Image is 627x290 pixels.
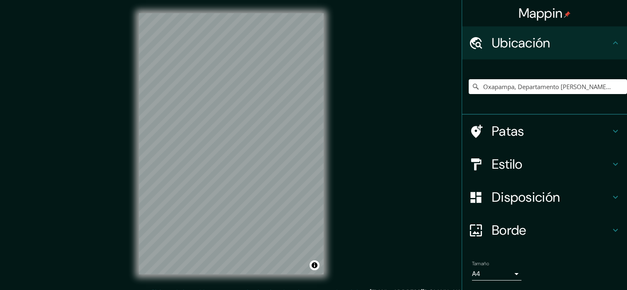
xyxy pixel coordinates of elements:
[472,269,480,278] font: A4
[492,189,560,206] font: Disposición
[462,181,627,214] div: Disposición
[139,13,324,274] canvas: Mapa
[310,260,319,270] button: Activar o desactivar atribución
[492,123,524,140] font: Patas
[492,222,526,239] font: Borde
[462,115,627,148] div: Patas
[564,11,571,18] img: pin-icon.png
[462,148,627,181] div: Estilo
[519,5,563,22] font: Mappin
[469,79,627,94] input: Elige tu ciudad o zona
[462,26,627,59] div: Ubicación
[462,214,627,247] div: Borde
[472,260,489,267] font: Tamaño
[472,267,521,281] div: A4
[492,34,550,52] font: Ubicación
[492,156,523,173] font: Estilo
